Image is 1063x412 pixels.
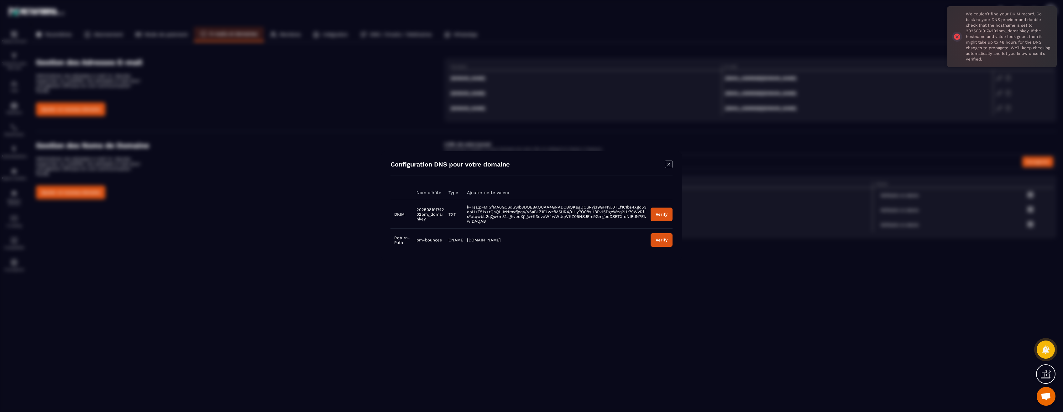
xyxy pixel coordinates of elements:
th: Type [445,185,463,200]
h4: Configuration DNS pour votre domaine [390,161,510,169]
button: Verify [651,208,673,221]
span: 20250819174202pm._domainkey [416,207,444,221]
th: Ajouter cette valeur [463,185,647,200]
th: Nom d'hôte [413,185,445,200]
div: Verify [656,238,668,242]
td: CNAME [445,229,463,252]
div: Ouvrir le chat [1037,387,1055,406]
div: Verify [656,212,668,217]
td: Return-Path [390,229,413,252]
span: [DOMAIN_NAME] [467,238,501,242]
span: pm-bounces [416,238,442,242]
td: TXT [445,200,463,229]
button: Verify [651,233,673,247]
span: k=rsa;p=MIGfMA0GCSqGSIb3DQEBAQUAA4GNADCBiQKBgQCuRyj39GFNvJ0TLf161bs4Xgq53doH+T51x+tQsQLj1zNmvfjpq... [467,205,647,224]
td: DKIM [390,200,413,229]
